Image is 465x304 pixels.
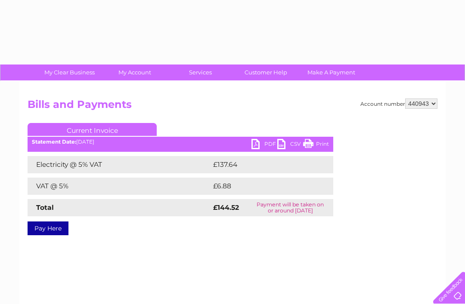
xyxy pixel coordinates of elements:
div: [DATE] [28,139,333,145]
h2: Bills and Payments [28,98,437,115]
td: £137.64 [211,156,317,173]
a: My Clear Business [34,64,105,80]
td: Electricity @ 5% VAT [28,156,211,173]
a: My Account [99,64,170,80]
a: Customer Help [230,64,301,80]
div: Account number [360,98,437,109]
strong: £144.52 [213,203,239,212]
a: Make A Payment [296,64,367,80]
a: Print [303,139,329,151]
a: Pay Here [28,221,68,235]
a: Services [165,64,236,80]
a: PDF [251,139,277,151]
a: CSV [277,139,303,151]
td: Payment will be taken on or around [DATE] [247,199,333,216]
td: VAT @ 5% [28,178,211,195]
strong: Total [36,203,54,212]
td: £6.88 [211,178,313,195]
b: Statement Date: [32,138,76,145]
a: Current Invoice [28,123,157,136]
